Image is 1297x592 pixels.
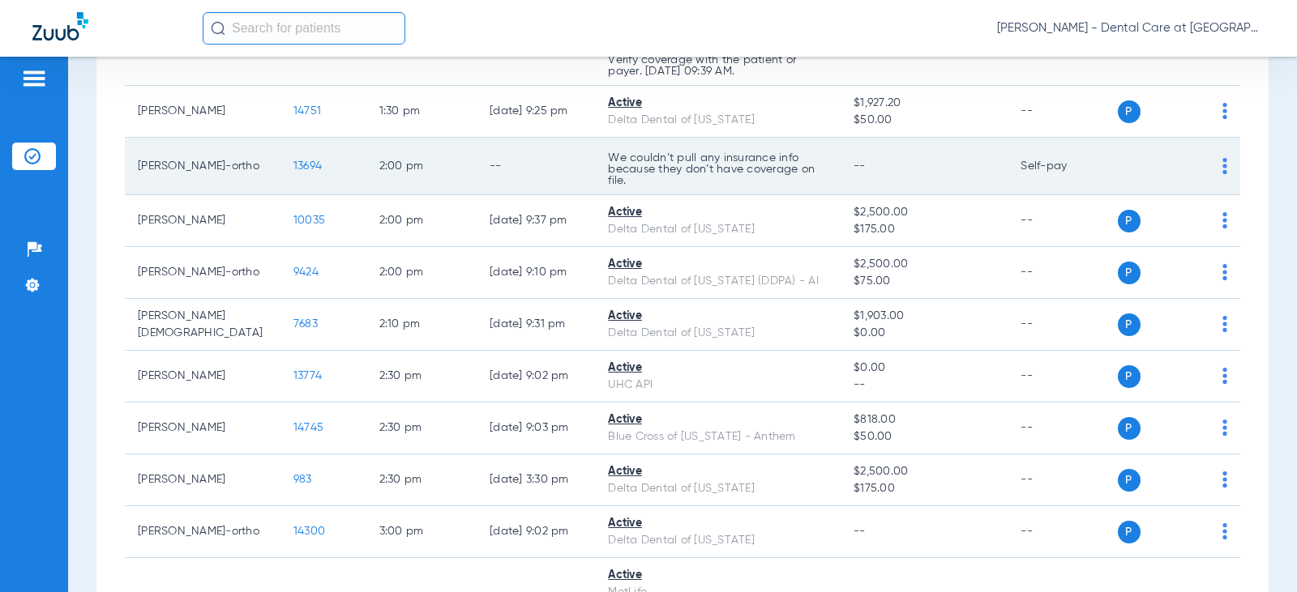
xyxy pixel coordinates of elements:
span: [PERSON_NAME] - Dental Care at [GEOGRAPHIC_DATA] [997,20,1265,36]
span: P [1118,262,1141,284]
img: group-dot-blue.svg [1222,316,1227,332]
td: Self-pay [1008,138,1117,195]
span: $50.00 [854,112,995,129]
td: [PERSON_NAME]-ortho [125,247,280,299]
img: group-dot-blue.svg [1222,212,1227,228]
img: group-dot-blue.svg [1222,420,1227,436]
td: 2:30 PM [366,454,477,506]
td: -- [1008,86,1117,138]
td: [DATE] 9:10 PM [477,247,595,299]
td: 2:10 PM [366,299,477,351]
div: Active [608,360,828,377]
span: 9424 [293,266,319,278]
td: 2:00 PM [366,195,477,247]
td: [PERSON_NAME] [125,402,280,454]
td: [DATE] 9:31 PM [477,299,595,351]
td: 3:00 PM [366,506,477,558]
div: Active [608,411,828,428]
p: Verify coverage with the patient or payer. [DATE] 09:39 AM. [608,54,828,77]
img: group-dot-blue.svg [1222,523,1227,539]
div: Blue Cross of [US_STATE] - Anthem [608,428,828,445]
span: $75.00 [854,273,995,290]
td: 2:30 PM [366,351,477,402]
div: Delta Dental of [US_STATE] [608,112,828,129]
td: [PERSON_NAME] [125,454,280,506]
img: group-dot-blue.svg [1222,471,1227,488]
td: [DATE] 9:02 PM [477,506,595,558]
span: $1,927.20 [854,95,995,112]
div: Active [608,204,828,221]
td: [PERSON_NAME] [125,351,280,402]
span: $818.00 [854,411,995,428]
span: P [1118,469,1141,492]
span: 13694 [293,160,322,172]
td: -- [1008,247,1117,299]
span: 10035 [293,215,325,226]
td: -- [1008,506,1117,558]
span: $50.00 [854,428,995,445]
td: 1:30 PM [366,86,477,138]
span: 14751 [293,105,321,117]
td: [DATE] 9:37 PM [477,195,595,247]
td: -- [1008,351,1117,402]
td: [PERSON_NAME][DEMOGRAPHIC_DATA] [125,299,280,351]
span: -- [854,160,866,172]
div: Active [608,515,828,532]
span: P [1118,100,1141,123]
div: Active [608,308,828,325]
div: Active [608,463,828,480]
td: -- [1008,454,1117,506]
div: Active [608,567,828,584]
div: Delta Dental of [US_STATE] (DDPA) - AI [608,273,828,290]
td: [PERSON_NAME]-ortho [125,506,280,558]
td: [DATE] 9:03 PM [477,402,595,454]
td: [DATE] 9:25 PM [477,86,595,138]
span: $0.00 [854,325,995,342]
span: P [1118,365,1141,388]
td: 2:00 PM [366,247,477,299]
img: group-dot-blue.svg [1222,158,1227,174]
div: Active [608,95,828,112]
div: Active [608,256,828,273]
div: Delta Dental of [US_STATE] [608,325,828,342]
span: P [1118,313,1141,336]
img: hamburger-icon [21,69,47,88]
img: Zuub Logo [32,12,88,40]
td: 2:30 PM [366,402,477,454]
img: group-dot-blue.svg [1222,368,1227,384]
img: Search Icon [211,21,225,36]
span: 983 [293,474,312,485]
td: -- [1008,402,1117,454]
span: $2,500.00 [854,204,995,221]
p: We couldn’t pull any insurance info because they don’t have coverage on file. [608,152,828,186]
span: -- [854,526,866,537]
div: UHC API [608,377,828,394]
td: -- [477,138,595,195]
span: $175.00 [854,221,995,238]
input: Search for patients [203,12,405,45]
span: 14745 [293,422,323,433]
td: [DATE] 9:02 PM [477,351,595,402]
span: $2,500.00 [854,463,995,480]
img: group-dot-blue.svg [1222,264,1227,280]
td: [PERSON_NAME] [125,86,280,138]
td: [PERSON_NAME] [125,195,280,247]
td: -- [1008,195,1117,247]
span: $175.00 [854,480,995,497]
div: Delta Dental of [US_STATE] [608,221,828,238]
span: 7683 [293,318,318,330]
span: $1,903.00 [854,308,995,325]
span: -- [854,377,995,394]
span: $0.00 [854,360,995,377]
div: Delta Dental of [US_STATE] [608,480,828,497]
span: P [1118,417,1141,440]
div: Delta Dental of [US_STATE] [608,532,828,549]
td: 2:00 PM [366,138,477,195]
td: [PERSON_NAME]-ortho [125,138,280,195]
span: 13774 [293,370,322,381]
span: P [1118,210,1141,232]
span: $2,500.00 [854,256,995,273]
td: [DATE] 3:30 PM [477,454,595,506]
td: -- [1008,299,1117,351]
img: group-dot-blue.svg [1222,103,1227,119]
